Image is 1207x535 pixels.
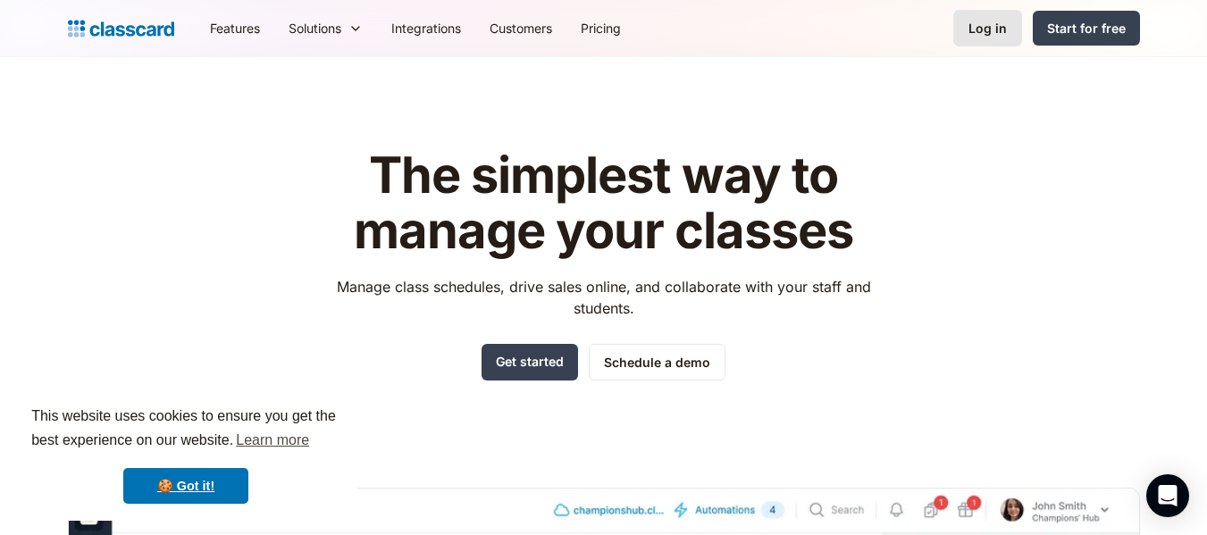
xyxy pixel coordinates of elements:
[566,8,635,48] a: Pricing
[1033,11,1140,46] a: Start for free
[233,427,312,454] a: learn more about cookies
[68,16,174,41] a: home
[377,8,475,48] a: Integrations
[475,8,566,48] a: Customers
[196,8,274,48] a: Features
[320,276,887,319] p: Manage class schedules, drive sales online, and collaborate with your staff and students.
[589,344,725,380] a: Schedule a demo
[1146,474,1189,517] div: Open Intercom Messenger
[1047,19,1126,38] div: Start for free
[14,389,357,521] div: cookieconsent
[482,344,578,380] a: Get started
[968,19,1007,38] div: Log in
[953,10,1022,46] a: Log in
[320,148,887,258] h1: The simplest way to manage your classes
[289,19,341,38] div: Solutions
[31,405,340,454] span: This website uses cookies to ensure you get the best experience on our website.
[123,468,248,504] a: dismiss cookie message
[274,8,377,48] div: Solutions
